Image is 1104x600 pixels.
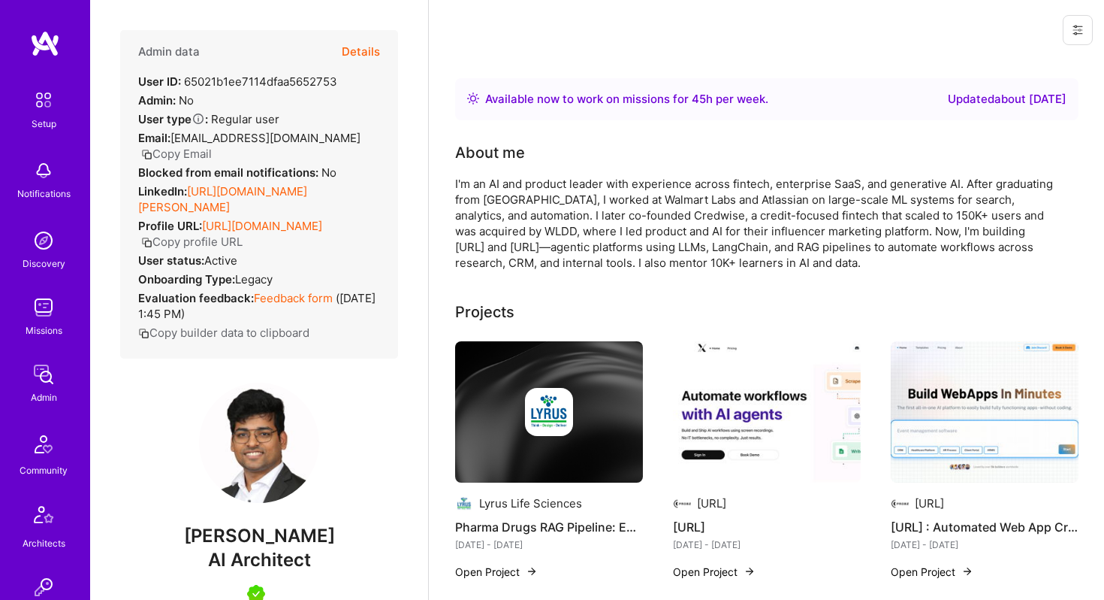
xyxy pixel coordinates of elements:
div: Community [20,462,68,478]
strong: Profile URL: [138,219,202,233]
img: Community [26,426,62,462]
strong: User status: [138,253,204,268]
div: No [138,165,336,180]
img: Company logo [891,495,909,513]
span: 45 [692,92,706,106]
i: icon Copy [141,237,152,248]
div: [DATE] - [DATE] [455,537,643,553]
strong: LinkedIn: [138,184,187,198]
a: [URL][DOMAIN_NAME][PERSON_NAME] [138,184,307,214]
a: Feedback form [254,291,333,305]
div: Projects [455,301,514,323]
div: ( [DATE] 1:45 PM ) [138,290,380,322]
strong: User type : [138,112,208,126]
img: logo [30,30,60,57]
img: admin teamwork [29,359,59,389]
img: Nutix.AI [673,341,861,483]
button: Open Project [891,564,973,580]
img: arrow-right [961,565,973,577]
button: Open Project [673,564,756,580]
h4: Pharma Drugs RAG Pipeline: Enhancing Regulatory Compliance with AI [455,517,643,537]
h4: Admin data [138,45,200,59]
img: teamwork [29,292,59,323]
div: 65021b1ee7114dfaa5652753 [138,74,337,89]
button: Copy builder data to clipboard [138,325,309,341]
img: Availability [467,92,479,105]
img: Company logo [455,495,473,513]
strong: Onboarding Type: [138,272,235,286]
img: setup [28,84,59,116]
div: [URL] [915,495,944,511]
span: Active [204,253,237,268]
span: legacy [235,272,273,286]
div: About me [455,141,525,164]
button: Copy Email [141,146,212,162]
div: Updated about [DATE] [948,90,1066,108]
strong: Evaluation feedback: [138,291,254,305]
button: Open Project [455,564,538,580]
div: No [138,92,194,108]
img: Probz.AI : Automated Web App Creation [891,341,1078,483]
img: User Avatar [199,383,319,503]
img: arrow-right [526,565,538,577]
h4: [URL] [673,517,861,537]
div: Missions [26,323,62,338]
span: AI Architect [208,549,311,571]
div: Regular user [138,111,279,127]
img: Company logo [673,495,691,513]
span: [EMAIL_ADDRESS][DOMAIN_NAME] [170,131,360,145]
img: arrow-right [744,565,756,577]
div: [URL] [697,495,726,511]
div: Setup [32,116,56,132]
div: [DATE] - [DATE] [891,537,1078,553]
div: Available now to work on missions for h per week . [485,90,768,108]
button: Copy profile URL [141,234,243,250]
img: Company logo [525,388,573,436]
div: Lyrus Life Sciences [479,495,582,511]
h4: [URL] : Automated Web App Creation [891,517,1078,537]
img: Architects [26,499,62,535]
div: Notifications [17,186,71,202]
img: cover [455,341,643,483]
i: icon Copy [141,149,152,160]
div: Architects [23,535,65,551]
img: bell [29,156,59,186]
strong: User ID: [138,74,181,89]
div: Discovery [23,256,65,271]
strong: Admin: [138,93,176,108]
strong: Blocked from email notifications: [138,165,321,180]
i: Help [192,112,205,126]
div: Admin [31,389,57,405]
img: discovery [29,226,59,256]
button: Details [342,30,380,74]
a: [URL][DOMAIN_NAME] [202,219,322,233]
div: [DATE] - [DATE] [673,537,861,553]
span: [PERSON_NAME] [120,525,398,547]
strong: Email: [138,131,170,145]
div: I'm an AI and product leader with experience across fintech, enterprise SaaS, and generative AI. ... [455,176,1056,271]
i: icon Copy [138,328,149,339]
